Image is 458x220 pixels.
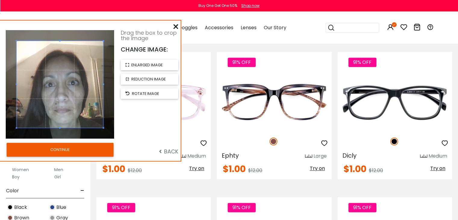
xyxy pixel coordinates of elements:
[241,3,260,8] div: Shop now
[187,165,206,172] button: Try on
[14,204,27,211] span: Black
[107,203,135,212] span: 91% OFF
[12,173,20,181] label: Boy
[132,91,159,96] span: rotate image
[131,76,166,82] span: reduction image
[49,204,55,210] img: Blue
[313,152,327,160] div: Large
[238,3,260,8] a: Shop now
[344,162,366,175] span: $1.00
[222,151,239,160] span: Ephty
[270,137,277,145] img: Brown
[159,148,178,155] span: BACK
[223,162,246,175] span: $1.00
[241,24,257,31] span: Lenses
[121,74,178,84] button: reduction image
[80,184,84,198] span: -
[390,137,398,145] img: Black
[131,62,163,68] span: enlarged image
[54,166,63,173] label: Men
[228,58,256,67] span: 91% OFF
[420,154,427,159] img: size ruler
[12,166,29,173] label: Women
[308,165,327,172] button: Try on
[248,167,262,174] span: $12.00
[7,143,114,157] button: CONTINUE
[121,60,178,70] button: enlarged image
[310,165,325,172] span: Try on
[428,152,447,160] div: Medium
[178,24,198,31] span: Goggles
[348,58,376,67] span: 91% OFF
[338,74,452,131] img: Black Dicly - Plastic ,Universal Bridge Fit
[430,165,445,172] span: Try on
[54,173,61,181] label: Girl
[102,162,125,175] span: $1.00
[369,167,383,174] span: $12.00
[198,3,237,8] div: Buy One Get One 50%
[179,154,186,159] img: size ruler
[187,152,206,160] div: Medium
[264,24,286,31] span: Our Story
[348,203,376,212] span: 91% OFF
[121,88,178,99] button: rotate image
[56,204,66,211] span: Blue
[305,154,312,159] img: size ruler
[121,30,178,41] div: Drag the box to crop the image
[189,165,204,172] span: Try on
[228,203,256,212] span: 91% OFF
[6,184,19,198] span: Color
[128,167,142,174] span: $12.00
[342,151,357,160] span: Dicly
[7,204,13,210] img: Black
[205,24,233,31] span: Accessories
[428,165,447,172] button: Try on
[217,74,331,131] img: Brown Ephty - Plastic ,Universal Bridge Fit
[121,46,178,53] div: CHANGE IMAGE:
